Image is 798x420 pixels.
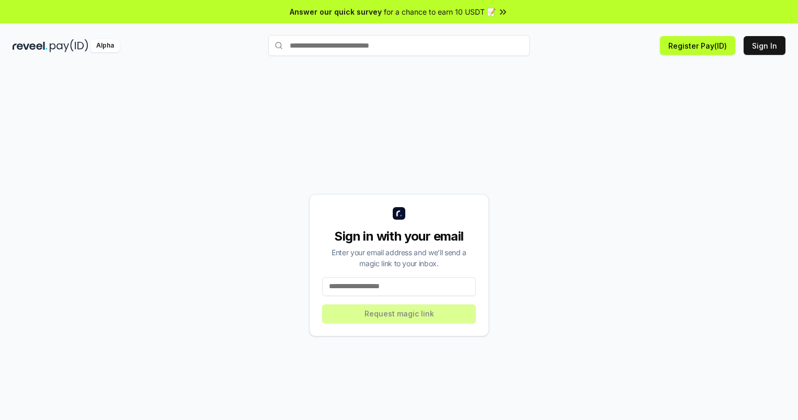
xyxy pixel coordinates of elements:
button: Sign In [744,36,785,55]
div: Alpha [90,39,120,52]
img: logo_small [393,207,405,220]
img: pay_id [50,39,88,52]
div: Enter your email address and we’ll send a magic link to your inbox. [322,247,476,269]
span: for a chance to earn 10 USDT 📝 [384,6,496,17]
img: reveel_dark [13,39,48,52]
div: Sign in with your email [322,228,476,245]
span: Answer our quick survey [290,6,382,17]
button: Register Pay(ID) [660,36,735,55]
